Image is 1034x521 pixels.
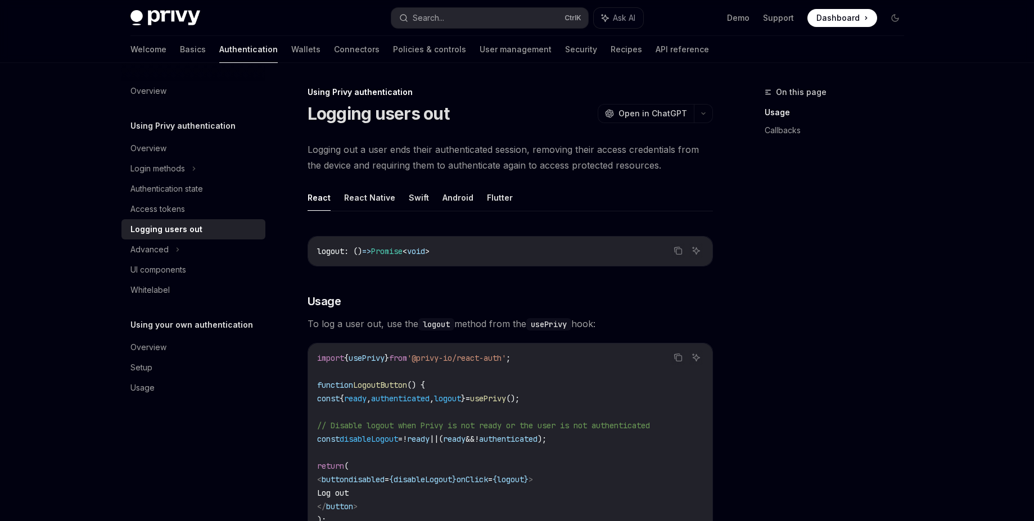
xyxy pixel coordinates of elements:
[371,246,403,256] span: Promise
[524,474,529,484] span: }
[130,119,236,133] h5: Using Privy authentication
[130,84,166,98] div: Overview
[130,142,166,155] div: Overview
[340,393,344,404] span: {
[219,36,278,63] a: Authentication
[385,353,389,363] span: }
[326,501,353,511] span: button
[130,162,185,175] div: Login methods
[385,474,389,484] span: =
[538,434,547,444] span: );
[816,12,860,24] span: Dashboard
[470,393,506,404] span: usePrivy
[425,246,430,256] span: >
[322,474,349,484] span: button
[317,380,353,390] span: function
[765,121,913,139] a: Callbacks
[618,108,687,119] span: Open in ChatGPT
[452,474,457,484] span: }
[439,434,443,444] span: (
[461,393,466,404] span: }
[367,393,371,404] span: ,
[671,243,685,258] button: Copy the contents from the code block
[407,434,430,444] span: ready
[349,353,385,363] span: usePrivy
[353,380,407,390] span: LogoutButton
[487,184,513,211] button: Flutter
[488,474,493,484] span: =
[430,393,434,404] span: ,
[121,378,265,398] a: Usage
[727,12,749,24] a: Demo
[613,12,635,24] span: Ask AI
[121,138,265,158] a: Overview
[389,353,407,363] span: from
[349,474,385,484] span: disabled
[317,474,322,484] span: <
[130,223,202,236] div: Logging users out
[308,293,341,309] span: Usage
[434,393,461,404] span: logout
[479,434,538,444] span: authenticated
[344,246,362,256] span: : ()
[317,434,340,444] span: const
[765,103,913,121] a: Usage
[121,337,265,357] a: Overview
[398,434,403,444] span: =
[565,36,597,63] a: Security
[403,246,407,256] span: <
[763,12,794,24] a: Support
[407,380,425,390] span: () {
[317,420,650,431] span: // Disable logout when Privy is not ready or the user is not authenticated
[344,184,395,211] button: React Native
[130,341,166,354] div: Overview
[344,353,349,363] span: {
[475,434,479,444] span: !
[130,10,200,26] img: dark logo
[457,474,488,484] span: onClick
[407,246,425,256] span: void
[180,36,206,63] a: Basics
[389,474,394,484] span: {
[656,36,709,63] a: API reference
[466,393,470,404] span: =
[413,11,444,25] div: Search...
[671,350,685,365] button: Copy the contents from the code block
[480,36,552,63] a: User management
[317,246,344,256] span: logout
[430,434,439,444] span: ||
[121,81,265,101] a: Overview
[334,36,380,63] a: Connectors
[391,8,588,28] button: Search...CtrlK
[308,142,713,173] span: Logging out a user ends their authenticated session, removing their access credentials from the d...
[407,353,506,363] span: '@privy-io/react-auth'
[443,184,473,211] button: Android
[886,9,904,27] button: Toggle dark mode
[506,393,520,404] span: ();
[291,36,320,63] a: Wallets
[317,461,344,471] span: return
[418,318,454,330] code: logout
[121,179,265,199] a: Authentication state
[466,434,475,444] span: &&
[121,219,265,239] a: Logging users out
[317,501,326,511] span: </
[317,353,344,363] span: import
[353,501,358,511] span: >
[506,353,511,363] span: ;
[594,8,643,28] button: Ask AI
[493,474,497,484] span: {
[317,488,349,498] span: Log out
[529,474,533,484] span: >
[121,280,265,300] a: Whitelabel
[598,104,694,123] button: Open in ChatGPT
[130,263,186,277] div: UI components
[317,393,340,404] span: const
[308,87,713,98] div: Using Privy authentication
[340,434,398,444] span: disableLogout
[403,434,407,444] span: !
[308,316,713,332] span: To log a user out, use the method from the hook:
[130,361,152,374] div: Setup
[130,36,166,63] a: Welcome
[308,103,449,124] h1: Logging users out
